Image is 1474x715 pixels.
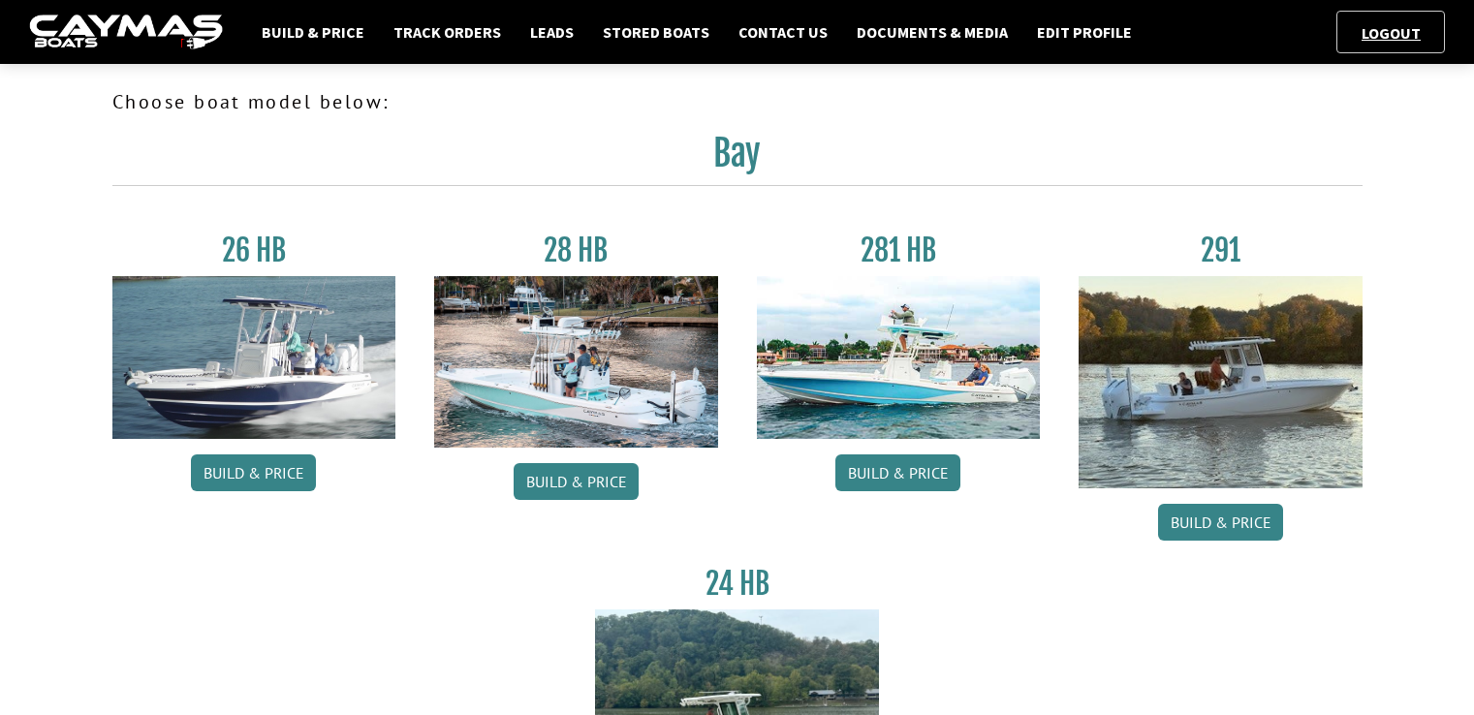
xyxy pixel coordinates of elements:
a: Contact Us [729,19,837,45]
h3: 24 HB [595,566,879,602]
img: 291_Thumbnail.jpg [1079,276,1363,488]
h3: 281 HB [757,233,1041,268]
img: 28_hb_thumbnail_for_caymas_connect.jpg [434,276,718,448]
a: Build & Price [835,454,960,491]
p: Choose boat model below: [112,87,1363,116]
a: Build & Price [1158,504,1283,541]
h2: Bay [112,132,1363,186]
a: Build & Price [514,463,639,500]
a: Build & Price [252,19,374,45]
a: Edit Profile [1027,19,1142,45]
img: 28-hb-twin.jpg [757,276,1041,439]
a: Logout [1352,23,1430,43]
a: Stored Boats [593,19,719,45]
a: Track Orders [384,19,511,45]
a: Documents & Media [847,19,1018,45]
a: Leads [520,19,583,45]
a: Build & Price [191,454,316,491]
img: 26_new_photo_resized.jpg [112,276,396,439]
h3: 291 [1079,233,1363,268]
h3: 28 HB [434,233,718,268]
img: caymas-dealer-connect-2ed40d3bc7270c1d8d7ffb4b79bf05adc795679939227970def78ec6f6c03838.gif [29,15,223,50]
h3: 26 HB [112,233,396,268]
